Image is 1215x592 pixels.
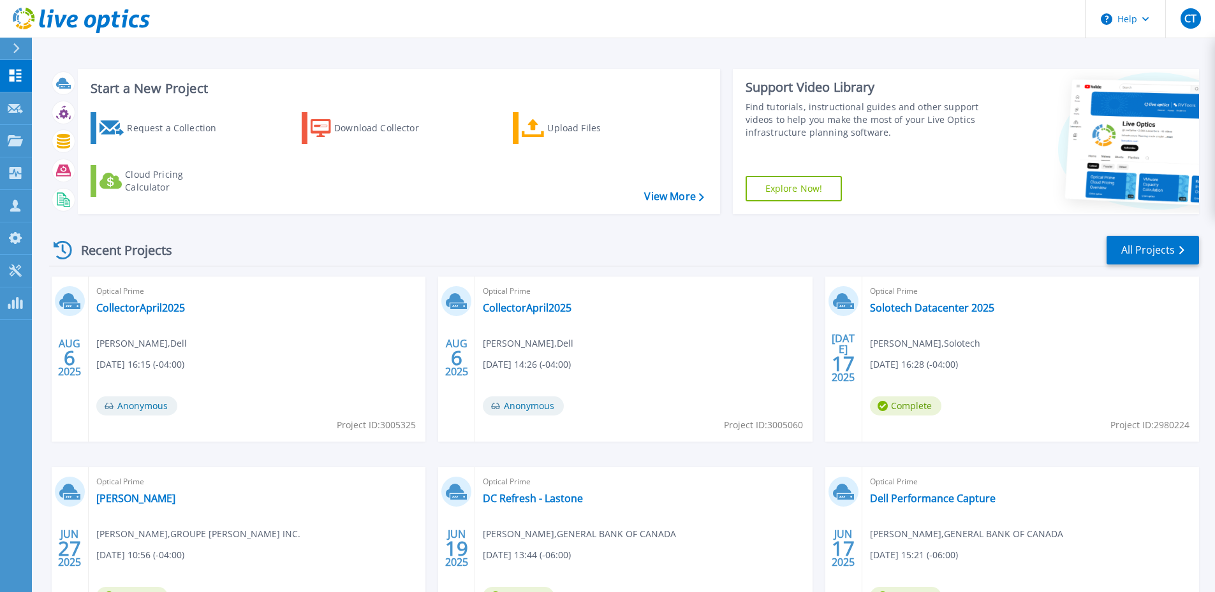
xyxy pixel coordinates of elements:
[1184,13,1197,24] span: CT
[483,357,571,372] span: [DATE] 14:26 (-04:00)
[870,336,980,350] span: [PERSON_NAME] , Solotech
[96,527,300,541] span: [PERSON_NAME] , GROUPE [PERSON_NAME] INC.
[483,475,804,489] span: Optical Prime
[547,115,649,141] div: Upload Files
[96,396,177,415] span: Anonymous
[870,475,1191,489] span: Optical Prime
[64,352,75,363] span: 6
[96,492,175,505] a: [PERSON_NAME]
[96,336,187,350] span: [PERSON_NAME] , Dell
[125,168,227,194] div: Cloud Pricing Calculator
[870,357,958,372] span: [DATE] 16:28 (-04:00)
[483,492,583,505] a: DC Refresh - Lastone
[870,284,1191,298] span: Optical Prime
[1110,418,1189,432] span: Project ID: 2980224
[483,548,571,562] span: [DATE] 13:44 (-06:00)
[483,336,573,350] span: [PERSON_NAME] , Dell
[96,357,184,372] span: [DATE] 16:15 (-04:00)
[644,191,703,203] a: View More
[57,335,82,381] div: AUG 2025
[746,176,843,201] a: Explore Now!
[483,301,571,314] a: CollectorApril2025
[445,543,468,554] span: 19
[337,418,416,432] span: Project ID: 3005325
[96,284,418,298] span: Optical Prime
[832,358,855,369] span: 17
[870,396,941,415] span: Complete
[302,112,444,144] a: Download Collector
[91,165,233,197] a: Cloud Pricing Calculator
[49,235,189,266] div: Recent Projects
[445,335,469,381] div: AUG 2025
[746,101,983,139] div: Find tutorials, instructional guides and other support videos to help you make the most of your L...
[451,352,462,363] span: 6
[724,418,803,432] span: Project ID: 3005060
[96,548,184,562] span: [DATE] 10:56 (-04:00)
[91,112,233,144] a: Request a Collection
[57,525,82,572] div: JUN 2025
[870,301,994,314] a: Solotech Datacenter 2025
[746,79,983,96] div: Support Video Library
[91,82,703,96] h3: Start a New Project
[513,112,655,144] a: Upload Files
[870,548,958,562] span: [DATE] 15:21 (-06:00)
[127,115,229,141] div: Request a Collection
[870,527,1063,541] span: [PERSON_NAME] , GENERAL BANK OF CANADA
[870,492,996,505] a: Dell Performance Capture
[831,525,855,572] div: JUN 2025
[334,115,436,141] div: Download Collector
[58,543,81,554] span: 27
[483,396,564,415] span: Anonymous
[96,301,185,314] a: CollectorApril2025
[483,284,804,298] span: Optical Prime
[445,525,469,572] div: JUN 2025
[483,527,676,541] span: [PERSON_NAME] , GENERAL BANK OF CANADA
[1107,236,1199,264] a: All Projects
[96,475,418,489] span: Optical Prime
[831,335,855,381] div: [DATE] 2025
[832,543,855,554] span: 17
